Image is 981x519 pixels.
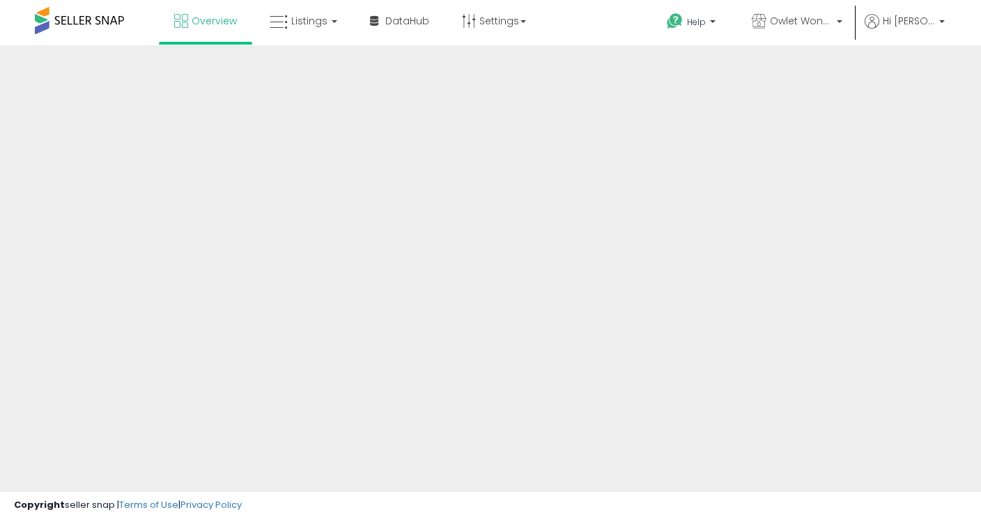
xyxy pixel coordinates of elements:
[883,14,935,28] span: Hi [PERSON_NAME]
[14,498,65,511] strong: Copyright
[656,2,729,45] a: Help
[192,14,237,28] span: Overview
[865,14,945,45] a: Hi [PERSON_NAME]
[666,13,683,30] i: Get Help
[291,14,327,28] span: Listings
[687,16,706,28] span: Help
[770,14,833,28] span: Owlet Wonders
[14,499,242,512] div: seller snap | |
[385,14,429,28] span: DataHub
[119,498,178,511] a: Terms of Use
[180,498,242,511] a: Privacy Policy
